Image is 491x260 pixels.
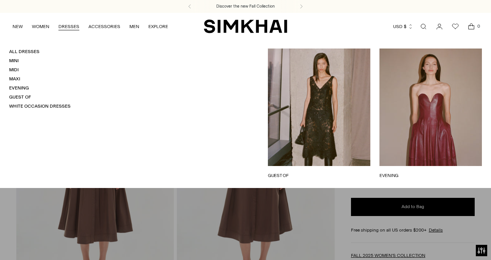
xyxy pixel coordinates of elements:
[464,19,479,34] a: Open cart modal
[475,23,482,30] span: 0
[432,19,447,34] a: Go to the account page
[204,19,287,34] a: SIMKHAI
[448,19,463,34] a: Wishlist
[13,18,23,35] a: NEW
[416,19,431,34] a: Open search modal
[88,18,120,35] a: ACCESSORIES
[393,18,413,35] button: USD $
[58,18,79,35] a: DRESSES
[216,3,275,9] a: Discover the new Fall Collection
[129,18,139,35] a: MEN
[148,18,168,35] a: EXPLORE
[32,18,49,35] a: WOMEN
